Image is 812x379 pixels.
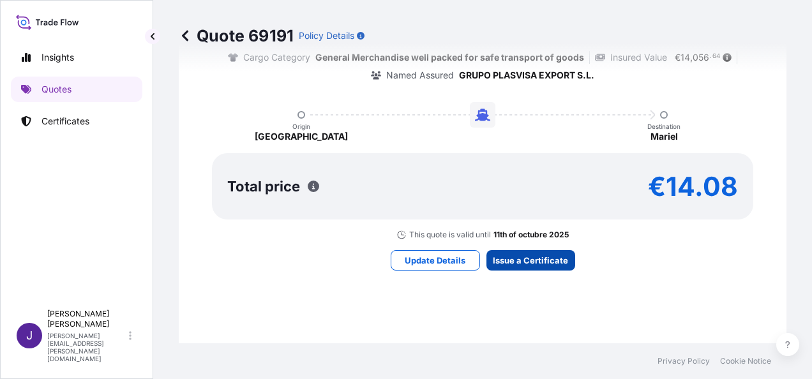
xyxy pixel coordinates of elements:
[227,180,300,193] p: Total price
[459,69,594,82] p: GRUPO PLASVISA EXPORT S.L.
[41,83,71,96] p: Quotes
[292,123,310,130] p: Origin
[647,123,680,130] p: Destination
[299,29,354,42] p: Policy Details
[47,332,126,362] p: [PERSON_NAME][EMAIL_ADDRESS][PERSON_NAME][DOMAIN_NAME]
[493,230,569,240] p: 11th of octubre 2025
[41,115,89,128] p: Certificates
[386,69,454,82] p: Named Assured
[493,254,568,267] p: Issue a Certificate
[650,130,678,143] p: Mariel
[409,230,491,240] p: This quote is valid until
[179,26,294,46] p: Quote 69191
[658,356,710,366] a: Privacy Policy
[391,250,480,271] button: Update Details
[405,254,465,267] p: Update Details
[26,329,33,342] span: J
[11,45,142,70] a: Insights
[41,51,74,64] p: Insights
[47,309,126,329] p: [PERSON_NAME] [PERSON_NAME]
[720,356,771,366] a: Cookie Notice
[11,77,142,102] a: Quotes
[11,108,142,134] a: Certificates
[648,176,738,197] p: €14.08
[255,130,348,143] p: [GEOGRAPHIC_DATA]
[486,250,575,271] button: Issue a Certificate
